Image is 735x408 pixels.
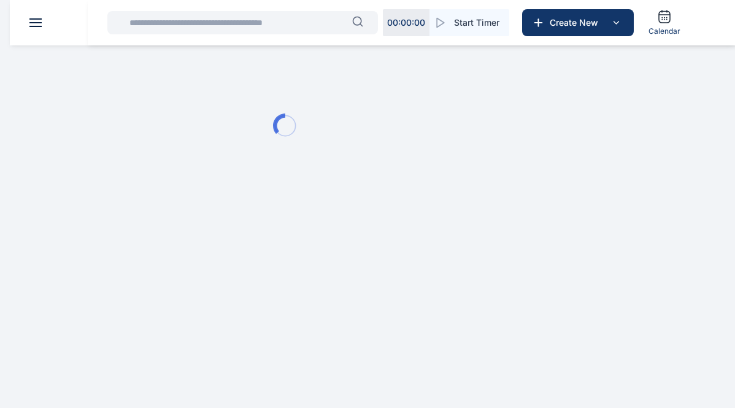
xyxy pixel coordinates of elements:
[387,17,425,29] p: 00 : 00 : 00
[429,9,509,36] button: Start Timer
[545,17,609,29] span: Create New
[454,17,499,29] span: Start Timer
[644,4,685,41] a: Calendar
[522,9,634,36] button: Create New
[648,26,680,36] span: Calendar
